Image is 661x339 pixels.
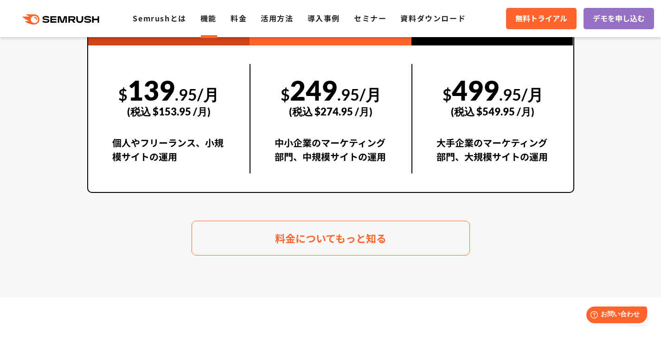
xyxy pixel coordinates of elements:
[281,85,290,104] span: $
[175,85,219,104] span: .95/月
[112,64,226,128] div: 139
[515,13,567,25] span: 無料トライアル
[400,13,466,24] a: 資料ダウンロード
[133,13,186,24] a: Semrushとは
[578,303,651,329] iframe: Help widget launcher
[443,85,452,104] span: $
[436,136,549,173] div: 大手企業のマーケティング部門、大規模サイトの運用
[275,230,386,246] span: 料金についてもっと知る
[192,221,470,256] a: 料金についてもっと知る
[112,136,226,173] div: 個人やフリーランス、小規模サイトの運用
[584,8,654,29] a: デモを申し込む
[275,136,387,173] div: 中小企業のマーケティング部門、中規模サイトの運用
[261,13,293,24] a: 活用方法
[231,13,247,24] a: 料金
[337,85,381,104] span: .95/月
[200,13,217,24] a: 機能
[436,95,549,128] div: (税込 $549.95 /月)
[506,8,577,29] a: 無料トライアル
[354,13,386,24] a: セミナー
[275,95,387,128] div: (税込 $274.95 /月)
[112,95,226,128] div: (税込 $153.95 /月)
[308,13,340,24] a: 導入事例
[436,64,549,128] div: 499
[499,85,543,104] span: .95/月
[593,13,645,25] span: デモを申し込む
[275,64,387,128] div: 249
[118,85,128,104] span: $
